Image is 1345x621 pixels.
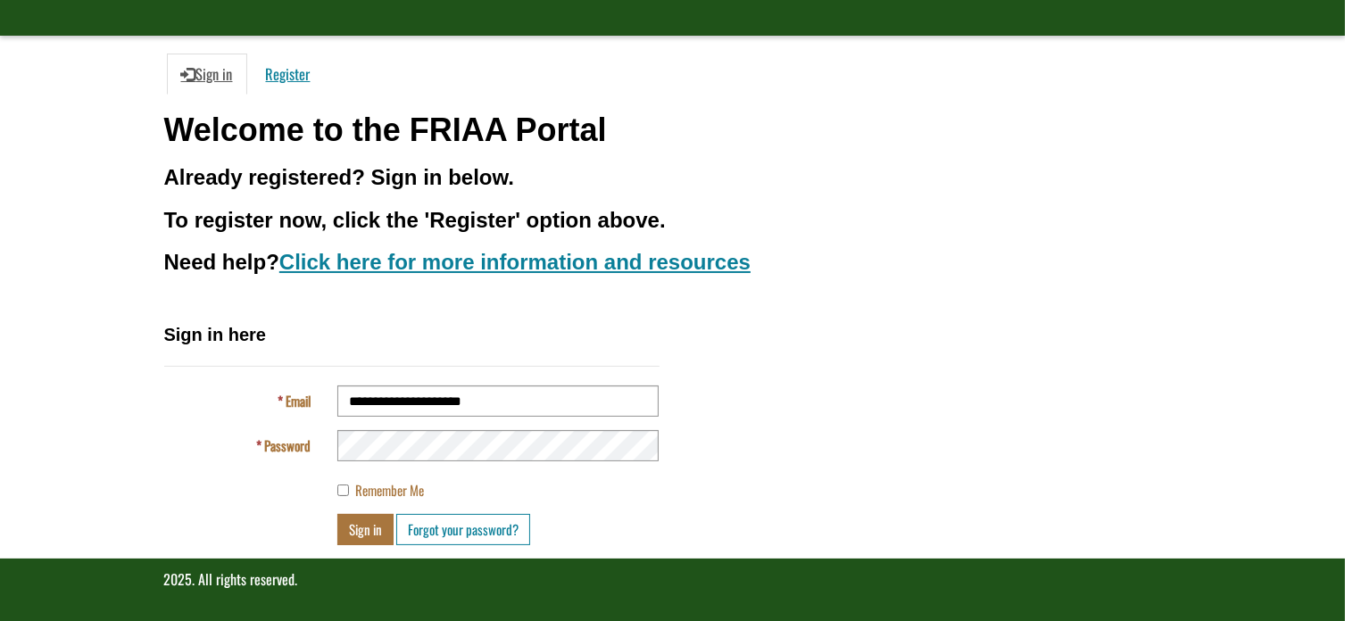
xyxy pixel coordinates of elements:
[396,514,530,545] a: Forgot your password?
[164,112,1182,148] h1: Welcome to the FRIAA Portal
[164,569,1182,590] p: 2025
[286,391,311,410] span: Email
[164,209,1182,232] h3: To register now, click the 'Register' option above.
[264,435,311,455] span: Password
[164,325,266,344] span: Sign in here
[355,480,424,500] span: Remember Me
[252,54,325,95] a: Register
[164,251,1182,274] h3: Need help?
[337,514,394,545] button: Sign in
[164,166,1182,189] h3: Already registered? Sign in below.
[279,250,751,274] a: Click here for more information and resources
[337,484,349,496] input: Remember Me
[193,568,298,590] span: . All rights reserved.
[167,54,247,95] a: Sign in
